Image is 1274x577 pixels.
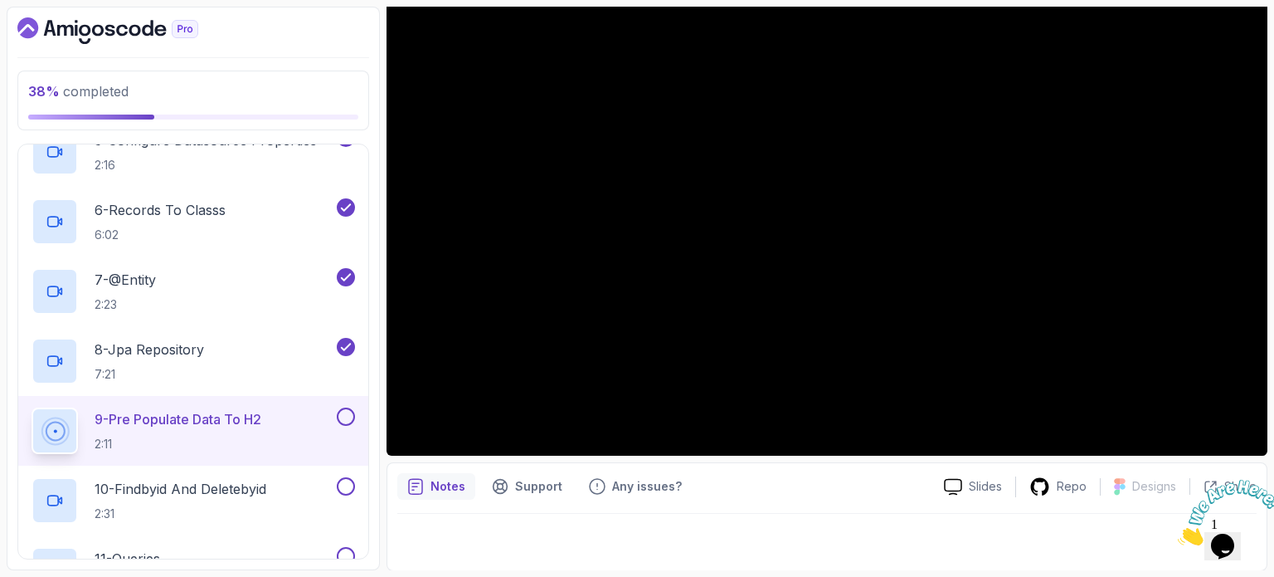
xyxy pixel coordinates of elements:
[482,473,572,500] button: Support button
[969,478,1002,495] p: Slides
[931,478,1015,496] a: Slides
[95,506,266,522] p: 2:31
[95,227,226,243] p: 6:02
[1057,478,1087,495] p: Repo
[95,340,204,359] p: 8 - Jpa Repository
[430,478,465,495] p: Notes
[397,473,475,500] button: notes button
[7,7,109,72] img: Chat attention grabber
[32,198,355,245] button: 6-Records To Classs6:02
[95,200,226,220] p: 6 - Records To Classs
[28,83,129,100] span: completed
[612,478,682,495] p: Any issues?
[1016,477,1100,497] a: Repo
[95,549,160,569] p: 11 - Queries
[32,338,355,384] button: 8-Jpa Repository7:21
[515,478,562,495] p: Support
[95,366,204,383] p: 7:21
[95,409,261,429] p: 9 - Pre Populate Data To H2
[1132,478,1176,495] p: Designs
[32,268,355,315] button: 7-@Entity2:23
[32,129,355,175] button: 5-Configure Datasource Properties2:16
[95,270,156,290] p: 7 - @Entity
[32,408,355,454] button: 9-Pre Populate Data To H22:11
[95,157,317,174] p: 2:16
[579,473,692,500] button: Feedback button
[1171,473,1274,552] iframe: chat widget
[32,477,355,524] button: 10-Findbyid And Deletebyid2:31
[95,436,261,452] p: 2:11
[7,7,13,21] span: 1
[95,296,156,313] p: 2:23
[17,17,236,44] a: Dashboard
[95,479,266,499] p: 10 - Findbyid And Deletebyid
[28,83,60,100] span: 38 %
